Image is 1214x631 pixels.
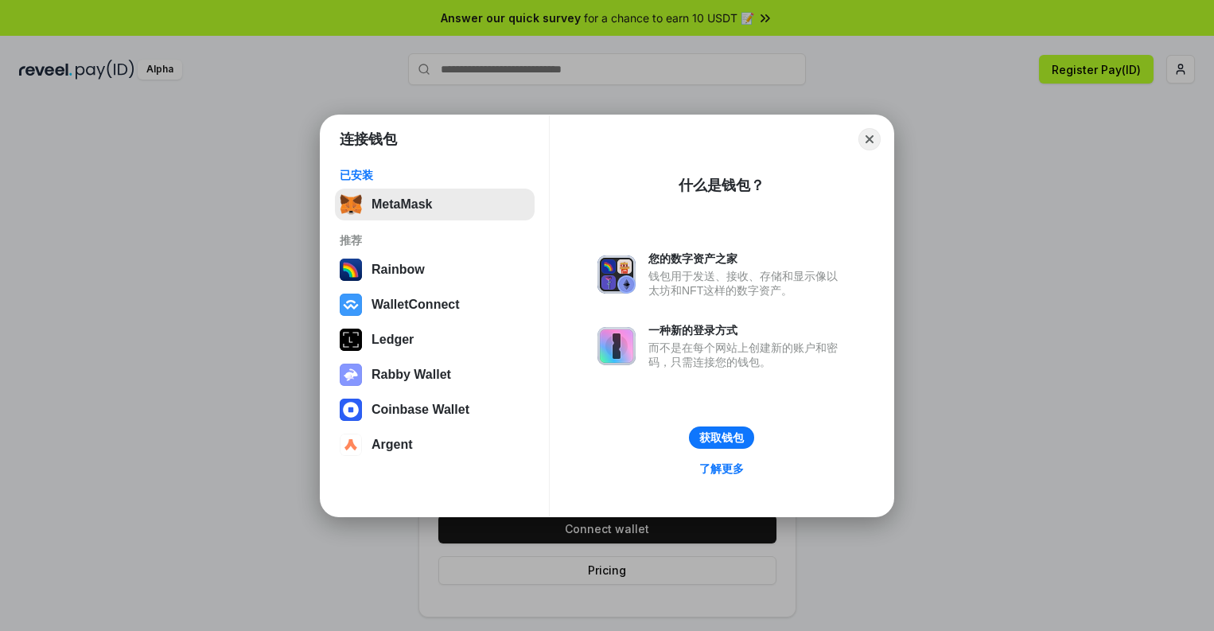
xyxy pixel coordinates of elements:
div: WalletConnect [372,298,460,312]
div: Argent [372,438,413,452]
div: 一种新的登录方式 [648,323,846,337]
img: svg+xml,%3Csvg%20width%3D%2228%22%20height%3D%2228%22%20viewBox%3D%220%200%2028%2028%22%20fill%3D... [340,399,362,421]
div: Rainbow [372,263,425,277]
img: svg+xml,%3Csvg%20width%3D%2228%22%20height%3D%2228%22%20viewBox%3D%220%200%2028%2028%22%20fill%3D... [340,434,362,456]
img: svg+xml,%3Csvg%20xmlns%3D%22http%3A%2F%2Fwww.w3.org%2F2000%2Fsvg%22%20width%3D%2228%22%20height%3... [340,329,362,351]
div: 什么是钱包？ [679,176,765,195]
button: Coinbase Wallet [335,394,535,426]
div: 推荐 [340,233,530,247]
button: Rainbow [335,254,535,286]
div: Ledger [372,333,414,347]
div: 钱包用于发送、接收、存储和显示像以太坊和NFT这样的数字资产。 [648,269,846,298]
img: svg+xml,%3Csvg%20xmlns%3D%22http%3A%2F%2Fwww.w3.org%2F2000%2Fsvg%22%20fill%3D%22none%22%20viewBox... [340,364,362,386]
img: svg+xml,%3Csvg%20width%3D%22120%22%20height%3D%22120%22%20viewBox%3D%220%200%20120%20120%22%20fil... [340,259,362,281]
a: 了解更多 [690,458,753,479]
div: Rabby Wallet [372,368,451,382]
div: 已安装 [340,168,530,182]
button: 获取钱包 [689,427,754,449]
img: svg+xml,%3Csvg%20width%3D%2228%22%20height%3D%2228%22%20viewBox%3D%220%200%2028%2028%22%20fill%3D... [340,294,362,316]
div: MetaMask [372,197,432,212]
img: svg+xml,%3Csvg%20xmlns%3D%22http%3A%2F%2Fwww.w3.org%2F2000%2Fsvg%22%20fill%3D%22none%22%20viewBox... [597,255,636,294]
div: 获取钱包 [699,430,744,445]
button: Ledger [335,324,535,356]
img: svg+xml,%3Csvg%20fill%3D%22none%22%20height%3D%2233%22%20viewBox%3D%220%200%2035%2033%22%20width%... [340,193,362,216]
img: svg+xml,%3Csvg%20xmlns%3D%22http%3A%2F%2Fwww.w3.org%2F2000%2Fsvg%22%20fill%3D%22none%22%20viewBox... [597,327,636,365]
div: 了解更多 [699,462,744,476]
button: Rabby Wallet [335,359,535,391]
button: Close [858,128,881,150]
h1: 连接钱包 [340,130,397,149]
button: MetaMask [335,189,535,220]
button: WalletConnect [335,289,535,321]
div: 而不是在每个网站上创建新的账户和密码，只需连接您的钱包。 [648,341,846,369]
div: Coinbase Wallet [372,403,469,417]
button: Argent [335,429,535,461]
div: 您的数字资产之家 [648,251,846,266]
